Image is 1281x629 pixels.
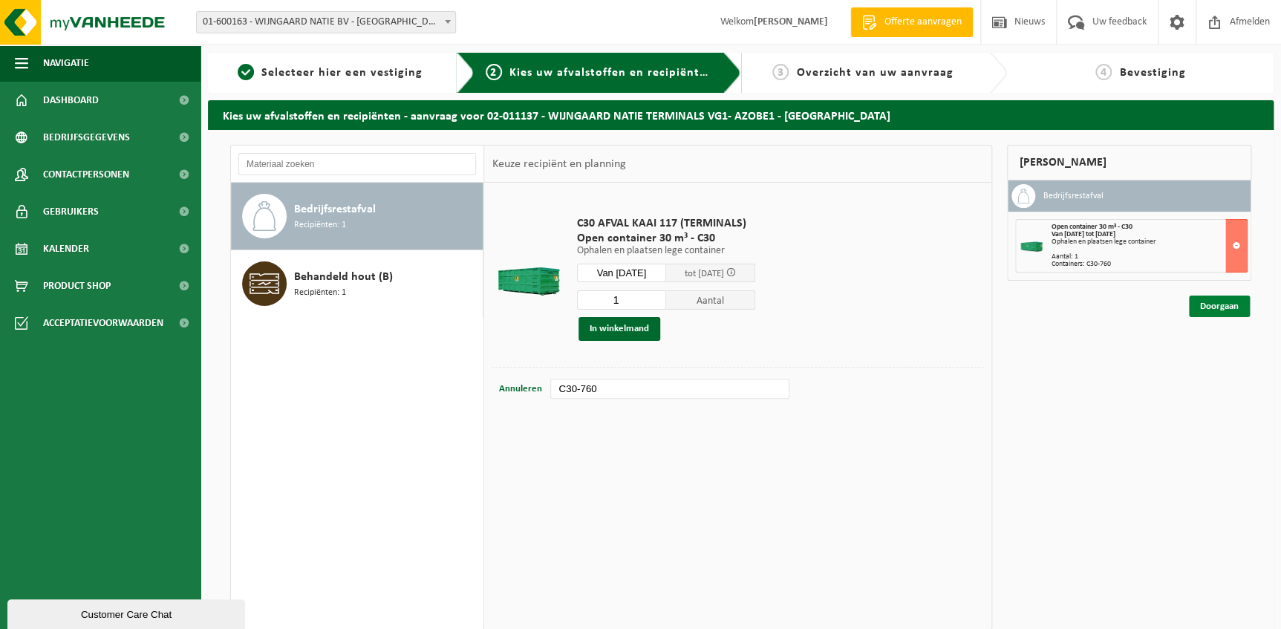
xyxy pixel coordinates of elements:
p: Ophalen en plaatsen lege container [577,246,755,256]
span: 01-600163 - WIJNGAARD NATIE BV - ANTWERPEN [197,12,455,33]
span: Behandeld hout (B) [294,268,393,286]
h2: Kies uw afvalstoffen en recipiënten - aanvraag voor 02-011137 - WIJNGAARD NATIE TERMINALS VG1- AZ... [208,100,1274,129]
span: Selecteer hier een vestiging [261,67,422,79]
input: Selecteer datum [577,264,666,282]
span: Kalender [43,230,89,267]
button: Annuleren [497,379,543,400]
div: [PERSON_NAME] [1007,145,1251,180]
span: Bevestiging [1119,67,1185,79]
span: 1 [238,64,254,80]
button: Behandeld hout (B) Recipiënten: 1 [231,250,483,317]
button: In winkelmand [578,317,660,341]
input: bv. C10-005 [550,379,789,399]
span: Aantal [666,290,755,310]
span: Open container 30 m³ - C30 [577,231,755,246]
strong: [PERSON_NAME] [754,16,828,27]
a: 1Selecteer hier een vestiging [215,64,445,82]
span: Acceptatievoorwaarden [43,304,163,342]
span: Dashboard [43,82,99,119]
span: tot [DATE] [685,269,724,278]
span: 4 [1095,64,1112,80]
button: Bedrijfsrestafval Recipiënten: 1 [231,183,483,250]
input: Materiaal zoeken [238,153,476,175]
span: Overzicht van uw aanvraag [796,67,953,79]
div: Containers: C30-760 [1051,261,1247,268]
iframe: chat widget [7,596,248,629]
a: Doorgaan [1189,296,1250,317]
span: Offerte aanvragen [881,15,965,30]
span: Gebruikers [43,193,99,230]
span: Open container 30 m³ - C30 [1051,223,1132,231]
span: Recipiënten: 1 [294,286,346,300]
span: Bedrijfsgegevens [43,119,130,156]
span: Contactpersonen [43,156,129,193]
span: Navigatie [43,45,89,82]
div: Keuze recipiënt en planning [484,146,633,183]
span: Bedrijfsrestafval [294,201,376,218]
div: Aantal: 1 [1051,253,1247,261]
span: Recipiënten: 1 [294,218,346,232]
h3: Bedrijfsrestafval [1043,184,1103,208]
span: Product Shop [43,267,111,304]
span: Annuleren [498,384,541,394]
span: 01-600163 - WIJNGAARD NATIE BV - ANTWERPEN [196,11,456,33]
span: Kies uw afvalstoffen en recipiënten [509,67,714,79]
span: 3 [772,64,789,80]
span: 2 [486,64,502,80]
strong: Van [DATE] tot [DATE] [1051,230,1115,238]
span: C30 AFVAL KAAI 117 (TERMINALS) [577,216,755,231]
a: Offerte aanvragen [850,7,973,37]
div: Ophalen en plaatsen lege container [1051,238,1247,246]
